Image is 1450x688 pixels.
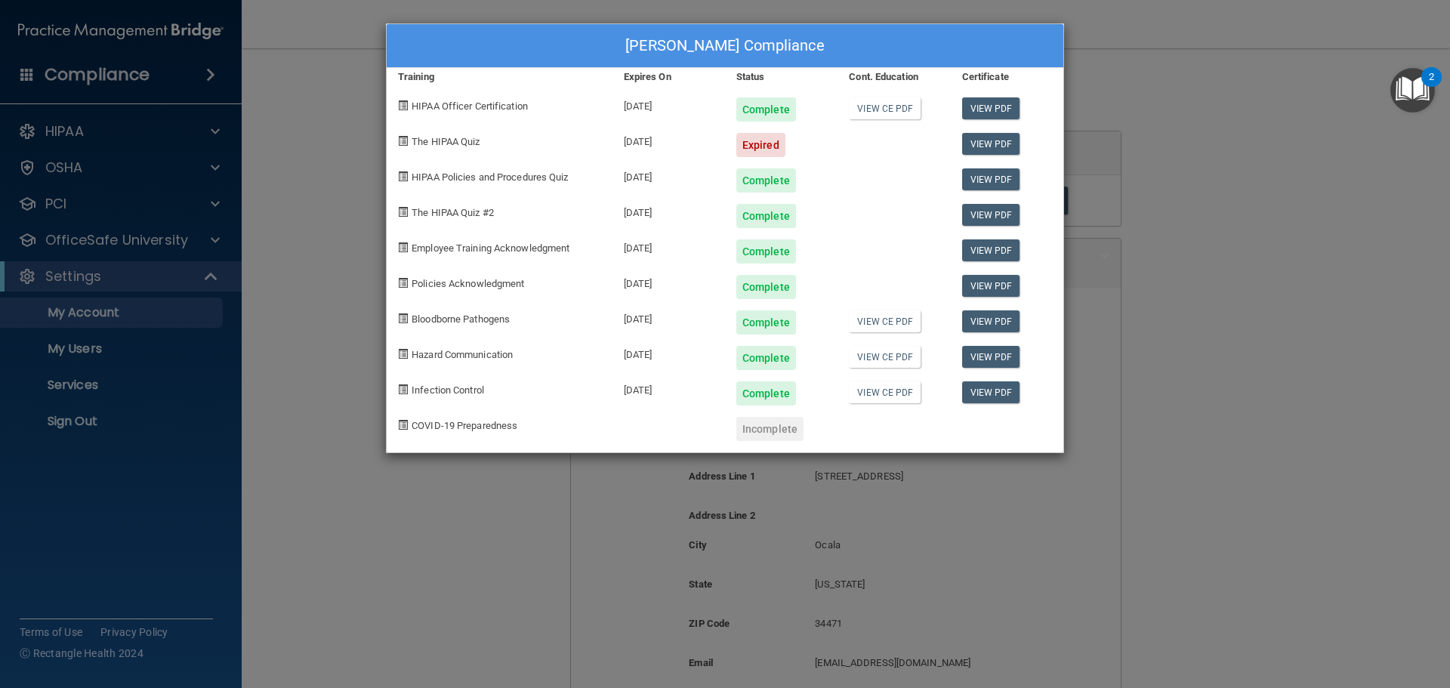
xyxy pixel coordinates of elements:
button: Open Resource Center, 2 new notifications [1390,68,1435,113]
span: COVID-19 Preparedness [412,420,517,431]
div: Certificate [951,68,1063,86]
a: View PDF [962,239,1020,261]
span: HIPAA Policies and Procedures Quiz [412,171,568,183]
div: Incomplete [736,417,804,441]
div: Training [387,68,612,86]
span: Policies Acknowledgment [412,278,524,289]
span: Bloodborne Pathogens [412,313,510,325]
div: [DATE] [612,157,725,193]
a: View PDF [962,275,1020,297]
div: [DATE] [612,335,725,370]
a: View PDF [962,346,1020,368]
span: The HIPAA Quiz [412,136,480,147]
a: View PDF [962,310,1020,332]
span: Infection Control [412,384,484,396]
div: [PERSON_NAME] Compliance [387,24,1063,68]
a: View PDF [962,381,1020,403]
span: Employee Training Acknowledgment [412,242,569,254]
div: Expired [736,133,785,157]
a: View CE PDF [849,346,921,368]
div: Complete [736,204,796,228]
span: Hazard Communication [412,349,513,360]
div: [DATE] [612,86,725,122]
div: [DATE] [612,299,725,335]
div: Complete [736,346,796,370]
div: Complete [736,168,796,193]
a: View CE PDF [849,310,921,332]
div: Complete [736,381,796,406]
div: Expires On [612,68,725,86]
div: 2 [1429,77,1434,97]
span: The HIPAA Quiz #2 [412,207,494,218]
div: Complete [736,97,796,122]
a: View PDF [962,168,1020,190]
a: View CE PDF [849,97,921,119]
div: [DATE] [612,193,725,228]
div: Complete [736,310,796,335]
div: Status [725,68,838,86]
a: View PDF [962,133,1020,155]
a: View PDF [962,97,1020,119]
div: [DATE] [612,370,725,406]
a: View PDF [962,204,1020,226]
div: Complete [736,275,796,299]
a: View CE PDF [849,381,921,403]
div: [DATE] [612,122,725,157]
div: Cont. Education [838,68,950,86]
div: [DATE] [612,228,725,264]
div: Complete [736,239,796,264]
span: HIPAA Officer Certification [412,100,528,112]
div: [DATE] [612,264,725,299]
